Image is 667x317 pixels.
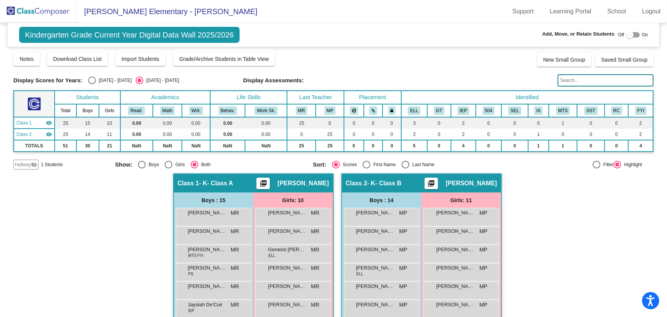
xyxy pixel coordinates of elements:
span: PS [188,271,193,277]
span: [PERSON_NAME] [437,246,475,253]
span: [PERSON_NAME] [356,264,394,272]
td: 0 [383,117,401,129]
span: Download Class List [53,56,102,62]
span: MR [311,283,320,291]
span: [PERSON_NAME] Elementary - [PERSON_NAME] [76,5,257,18]
button: Import Students [115,52,166,66]
span: [PERSON_NAME] [268,301,307,309]
span: [PERSON_NAME] [188,264,226,272]
div: Boys : 14 [342,193,422,208]
span: Display Scores for Years: [13,77,83,84]
span: [PERSON_NAME] [268,209,307,217]
mat-icon: visibility [46,120,52,126]
span: MP [480,264,488,272]
th: Student Needs Social Emotional Support [501,104,529,117]
td: 2 [401,129,428,140]
span: [PERSON_NAME] [PERSON_NAME] [437,227,475,235]
td: 4 [451,140,476,152]
button: Math [160,106,175,115]
th: MTSS [549,104,578,117]
span: MP [399,264,407,272]
th: Students [55,91,120,104]
span: [PERSON_NAME] [268,227,307,235]
td: 14 [76,129,99,140]
mat-radio-group: Select an option [313,161,505,168]
td: 0 [501,140,529,152]
span: Display Assessments: [243,77,304,84]
td: 25 [55,117,76,129]
span: Hallway [15,161,31,168]
td: 0 [316,117,344,129]
td: Maria Pray - K- Class B [14,129,55,140]
div: Girls [172,161,185,168]
td: 0 [344,140,364,152]
th: Academics [120,91,210,104]
td: 0 [344,117,364,129]
span: MP [399,227,407,235]
td: 0.00 [153,117,182,129]
span: - K- Class B [367,180,402,187]
th: Boys [76,104,99,117]
span: Notes [19,56,34,62]
button: 504 [483,106,495,115]
button: Behav. [219,106,237,115]
div: Highlight [621,161,642,168]
span: MR [311,246,320,254]
th: Individualized Education Plan [451,104,476,117]
th: Last Teacher [287,91,344,104]
td: 4 [628,140,653,152]
td: 15 [76,117,99,129]
span: [PERSON_NAME] [268,283,307,290]
td: 0 [344,129,364,140]
span: [PERSON_NAME] [356,283,394,290]
button: GT [434,106,445,115]
td: 0 [577,129,605,140]
span: MR [231,246,239,254]
td: 2 [451,129,476,140]
span: MR [311,264,320,272]
td: 0.00 [182,117,210,129]
a: Learning Portal [544,5,598,18]
button: Writ. [189,106,203,115]
td: 0 [383,140,401,152]
span: Sort: [313,161,326,168]
td: NaN [182,140,210,152]
span: [PERSON_NAME] [PERSON_NAME] [356,209,394,217]
button: Read. [128,106,145,115]
span: [PERSON_NAME] [437,264,475,272]
td: 0.00 [120,129,153,140]
mat-icon: visibility_off [31,162,37,168]
td: 5 [401,140,428,152]
span: [PERSON_NAME] [356,246,394,253]
th: Total [55,104,76,117]
span: [PERSON_NAME] [268,264,307,272]
td: 0 [476,117,501,129]
td: 0 [427,117,451,129]
div: Girls: 11 [422,193,501,208]
span: [PERSON_NAME] [188,246,226,253]
div: [DATE] - [DATE] [143,77,179,84]
span: [PERSON_NAME] [446,180,497,187]
span: [PERSON_NAME] [PERSON_NAME] [188,227,226,235]
span: ELL [269,253,276,258]
span: MR [231,227,239,235]
td: 0 [364,129,383,140]
button: MR [296,106,307,115]
td: 0 [364,140,383,152]
td: 0 [605,117,628,129]
span: - K- Class A [199,180,233,187]
td: 0 [287,129,316,140]
span: [PERSON_NAME] [437,209,475,217]
button: Grade/Archive Students in Table View [173,52,275,66]
button: MP [325,106,336,115]
th: Life Skills [210,91,287,104]
button: RC [611,106,622,115]
span: MP [399,283,407,291]
td: NaN [210,140,245,152]
button: Work Sk. [255,106,278,115]
span: [PERSON_NAME] [188,209,226,217]
span: Class 2 [346,180,367,187]
span: MR [231,283,239,291]
span: MR [311,227,320,235]
span: IEP [188,308,195,314]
